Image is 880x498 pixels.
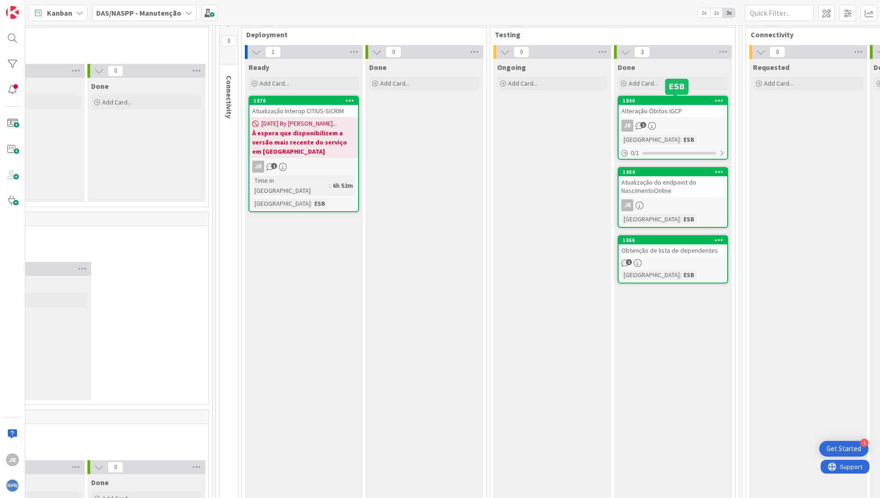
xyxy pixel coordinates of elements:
[271,163,277,169] span: 1
[514,46,529,58] span: 0
[619,236,727,256] div: 1866Obtenção de lista de dependentes
[102,98,132,106] span: Add Card...
[680,270,681,280] span: :
[619,105,727,117] div: Alteração Óbitos IGCP
[246,30,475,39] span: Deployment
[621,214,680,224] div: [GEOGRAPHIC_DATA]
[108,65,123,76] span: 0
[619,97,727,117] div: 1840Alteração Óbitos IGCP
[621,134,680,145] div: [GEOGRAPHIC_DATA]
[860,439,868,447] div: 1
[764,79,793,87] span: Add Card...
[619,147,727,159] div: 0/1
[91,478,109,487] span: Done
[623,237,727,243] div: 1866
[249,96,359,212] a: 1870Atualização Interop CITIUS-SICRIM[DATE] By [PERSON_NAME]...À espera que disponibilizem a vers...
[623,98,727,104] div: 1840
[108,462,123,473] span: 0
[698,8,710,17] span: 1x
[619,244,727,256] div: Obtenção de lista de dependentes
[6,6,19,19] img: Visit kanbanzone.com
[669,82,685,91] h5: ESB
[252,175,329,196] div: Time in [GEOGRAPHIC_DATA]
[618,96,728,160] a: 1840Alteração Óbitos IGCPJR[GEOGRAPHIC_DATA]:ESB0/1
[249,63,269,72] span: Ready
[619,120,727,132] div: JR
[6,479,19,492] img: avatar
[819,441,868,457] div: Open Get Started checklist, remaining modules: 1
[380,79,410,87] span: Add Card...
[47,7,72,18] span: Kanban
[621,270,680,280] div: [GEOGRAPHIC_DATA]
[745,5,814,21] input: Quick Filter...
[770,46,785,58] span: 0
[618,63,635,72] span: Done
[96,8,181,17] b: DAS/NASPP - Manutenção
[827,444,861,453] div: Get Started
[497,63,526,72] span: Ongoing
[249,97,358,105] div: 1870
[680,214,681,224] span: :
[710,8,723,17] span: 2x
[619,199,727,211] div: JR
[619,176,727,197] div: Atualização do endpoint do NascimentoOnline
[495,30,724,39] span: Testing
[753,63,789,72] span: Requested
[261,119,337,128] span: [DATE] By [PERSON_NAME]...
[634,46,650,58] span: 3
[254,98,358,104] div: 1870
[681,134,697,145] div: ESB
[330,180,355,191] div: 6h 52m
[252,161,264,173] div: JR
[631,148,639,158] span: 0 / 1
[260,79,289,87] span: Add Card...
[249,97,358,117] div: 1870Atualização Interop CITIUS-SICRIM
[680,134,681,145] span: :
[681,270,697,280] div: ESB
[508,79,538,87] span: Add Card...
[619,168,727,197] div: 1904Atualização do endpoint do NascimentoOnline
[221,35,237,46] span: 0
[640,122,646,128] span: 1
[723,8,735,17] span: 3x
[621,199,633,211] div: JR
[623,169,727,175] div: 1904
[369,63,387,72] span: Done
[6,453,19,466] div: JR
[252,128,355,156] b: À espera que disponibilizem a versão mais recente do serviço em [GEOGRAPHIC_DATA]
[19,1,42,12] span: Support
[265,46,281,58] span: 1
[619,168,727,176] div: 1904
[618,235,728,284] a: 1866Obtenção de lista de dependentes[GEOGRAPHIC_DATA]:ESB
[225,75,234,118] span: Connectivity
[626,259,632,265] span: 1
[311,198,312,208] span: :
[91,81,109,91] span: Done
[619,236,727,244] div: 1866
[618,167,728,228] a: 1904Atualização do endpoint do NascimentoOnlineJR[GEOGRAPHIC_DATA]:ESB
[386,46,401,58] span: 0
[312,198,328,208] div: ESB
[621,120,633,132] div: JR
[252,198,311,208] div: [GEOGRAPHIC_DATA]
[619,97,727,105] div: 1840
[249,105,358,117] div: Atualização Interop CITIUS-SICRIM
[329,180,330,191] span: :
[681,214,697,224] div: ESB
[629,79,658,87] span: Add Card...
[249,161,358,173] div: JR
